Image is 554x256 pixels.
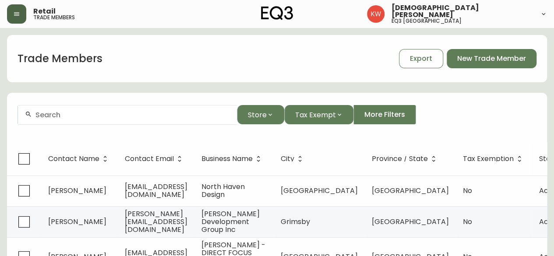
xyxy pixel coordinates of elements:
[392,18,462,24] h5: eq3 [GEOGRAPHIC_DATA]
[33,15,75,20] h5: trade members
[463,156,514,161] span: Tax Exemption
[364,110,405,119] span: More Filters
[125,155,185,163] span: Contact Email
[237,105,284,124] button: Store
[399,49,443,68] button: Export
[201,209,260,235] span: [PERSON_NAME] Development Group Inc
[261,6,293,20] img: logo
[447,49,536,68] button: New Trade Member
[457,54,526,63] span: New Trade Member
[125,156,174,161] span: Contact Email
[281,186,358,196] span: [GEOGRAPHIC_DATA]
[125,182,187,200] span: [EMAIL_ADDRESS][DOMAIN_NAME]
[284,105,353,124] button: Tax Exempt
[410,54,432,63] span: Export
[201,182,245,200] span: North Haven Design
[353,105,416,124] button: More Filters
[48,156,99,161] span: Contact Name
[281,155,306,163] span: City
[372,155,439,163] span: Province / State
[367,5,385,23] img: f33162b67396b0982c40ce2a87247151
[48,186,106,196] span: [PERSON_NAME]
[48,155,111,163] span: Contact Name
[463,217,472,227] span: No
[48,217,106,227] span: [PERSON_NAME]
[392,4,533,18] span: [DEMOGRAPHIC_DATA][PERSON_NAME]
[463,155,525,163] span: Tax Exemption
[18,51,102,66] h1: Trade Members
[372,186,449,196] span: [GEOGRAPHIC_DATA]
[463,186,472,196] span: No
[281,217,310,227] span: Grimsby
[201,156,253,161] span: Business Name
[372,156,428,161] span: Province / State
[248,109,267,120] span: Store
[33,8,56,15] span: Retail
[35,111,230,119] input: Search
[295,109,336,120] span: Tax Exempt
[125,209,187,235] span: [PERSON_NAME][EMAIL_ADDRESS][DOMAIN_NAME]
[201,155,264,163] span: Business Name
[372,217,449,227] span: [GEOGRAPHIC_DATA]
[281,156,294,161] span: City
